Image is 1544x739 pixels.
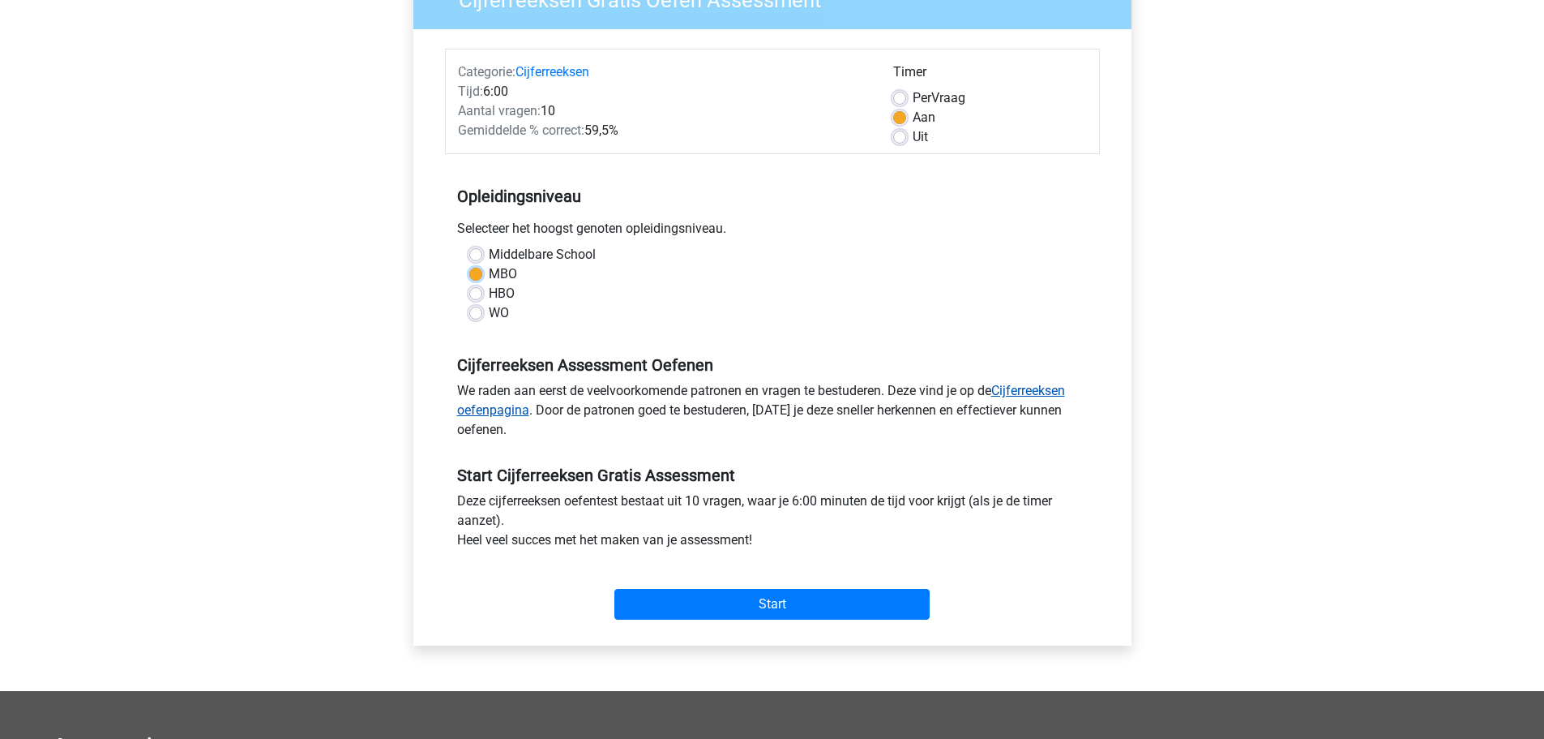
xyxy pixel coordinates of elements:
[446,101,881,121] div: 10
[446,82,881,101] div: 6:00
[489,303,509,323] label: WO
[446,121,881,140] div: 59,5%
[489,264,517,284] label: MBO
[457,180,1088,213] h5: Opleidingsniveau
[457,355,1088,375] h5: Cijferreeksen Assessment Oefenen
[458,103,541,118] span: Aantal vragen:
[445,219,1100,245] div: Selecteer het hoogst genoten opleidingsniveau.
[458,64,515,79] span: Categorie:
[457,466,1088,485] h5: Start Cijferreeksen Gratis Assessment
[893,62,1087,88] div: Timer
[489,284,515,303] label: HBO
[913,108,935,127] label: Aan
[458,84,483,99] span: Tijd:
[614,589,930,620] input: Start
[913,90,931,105] span: Per
[458,122,584,138] span: Gemiddelde % correct:
[913,127,928,147] label: Uit
[445,381,1100,446] div: We raden aan eerst de veelvoorkomende patronen en vragen te bestuderen. Deze vind je op de . Door...
[515,64,589,79] a: Cijferreeksen
[445,492,1100,556] div: Deze cijferreeksen oefentest bestaat uit 10 vragen, waar je 6:00 minuten de tijd voor krijgt (als...
[489,245,596,264] label: Middelbare School
[913,88,965,108] label: Vraag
